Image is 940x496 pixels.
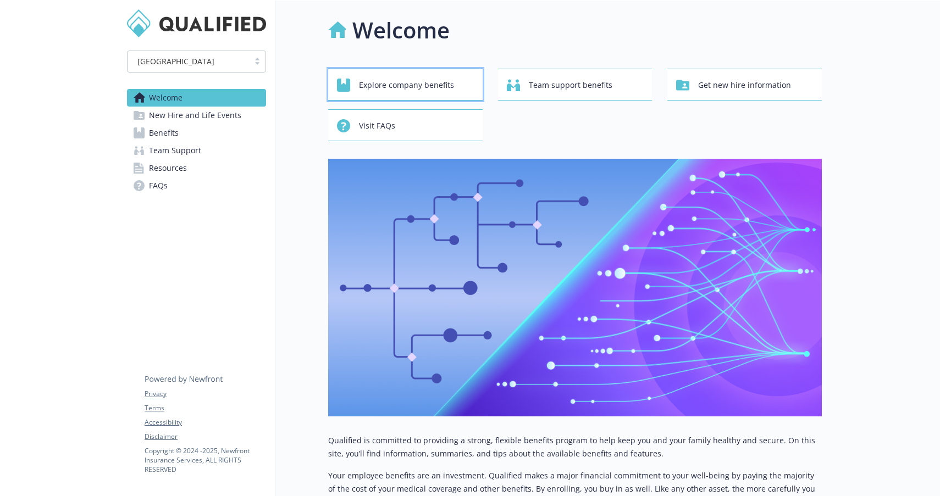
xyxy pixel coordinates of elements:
span: Team Support [149,142,201,159]
span: [GEOGRAPHIC_DATA] [137,55,214,67]
h1: Welcome [352,14,450,47]
a: Team Support [127,142,266,159]
span: Benefits [149,124,179,142]
p: Copyright © 2024 - 2025 , Newfront Insurance Services, ALL RIGHTS RESERVED [145,446,266,474]
span: Visit FAQs [359,115,395,136]
button: Explore company benefits [328,69,483,101]
a: Accessibility [145,417,266,427]
a: Benefits [127,124,266,142]
a: New Hire and Life Events [127,107,266,124]
span: FAQs [149,177,168,194]
a: Terms [145,403,266,413]
a: Resources [127,159,266,177]
p: Qualified is committed to providing a strong, flexible benefits program to help keep you and your... [328,434,822,460]
button: Get new hire information [667,69,822,101]
span: Welcome [149,89,183,107]
a: Disclaimer [145,432,266,442]
a: FAQs [127,177,266,194]
button: Visit FAQs [328,109,483,141]
img: overview page banner [328,159,822,416]
span: Explore company benefits [359,75,454,96]
span: Get new hire information [698,75,791,96]
a: Welcome [127,89,266,107]
span: [GEOGRAPHIC_DATA] [133,55,244,67]
span: Team support benefits [529,75,612,96]
span: New Hire and Life Events [149,107,241,124]
button: Team support benefits [498,69,653,101]
span: Resources [149,159,187,177]
a: Privacy [145,389,266,399]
